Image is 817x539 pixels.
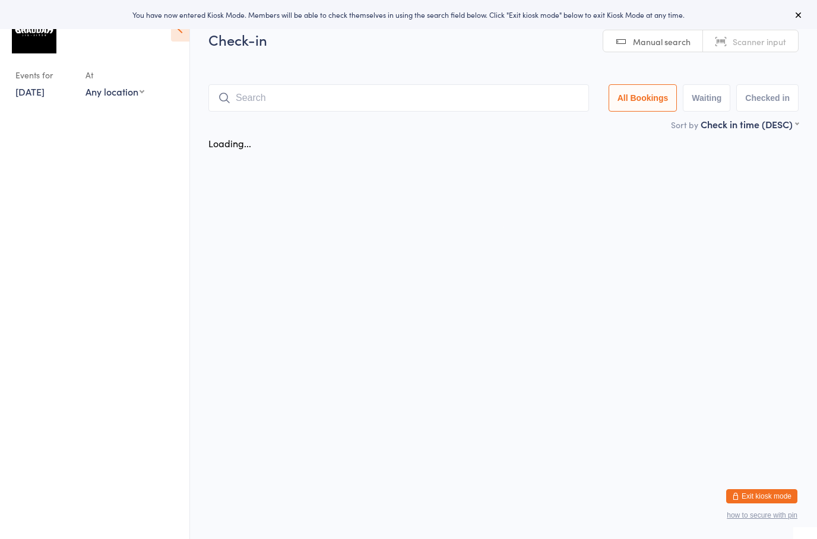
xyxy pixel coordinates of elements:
[726,489,797,503] button: Exit kiosk mode
[633,36,691,47] span: Manual search
[701,118,799,131] div: Check in time (DESC)
[12,9,56,53] img: Braddah Jiu Jitsu Artarmon
[19,9,798,20] div: You have now entered Kiosk Mode. Members will be able to check themselves in using the search fie...
[15,85,45,98] a: [DATE]
[208,137,251,150] div: Loading...
[15,65,74,85] div: Events for
[736,84,799,112] button: Checked in
[683,84,730,112] button: Waiting
[733,36,786,47] span: Scanner input
[727,511,797,519] button: how to secure with pin
[208,84,589,112] input: Search
[208,30,799,49] h2: Check-in
[671,119,698,131] label: Sort by
[609,84,677,112] button: All Bookings
[85,85,144,98] div: Any location
[85,65,144,85] div: At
